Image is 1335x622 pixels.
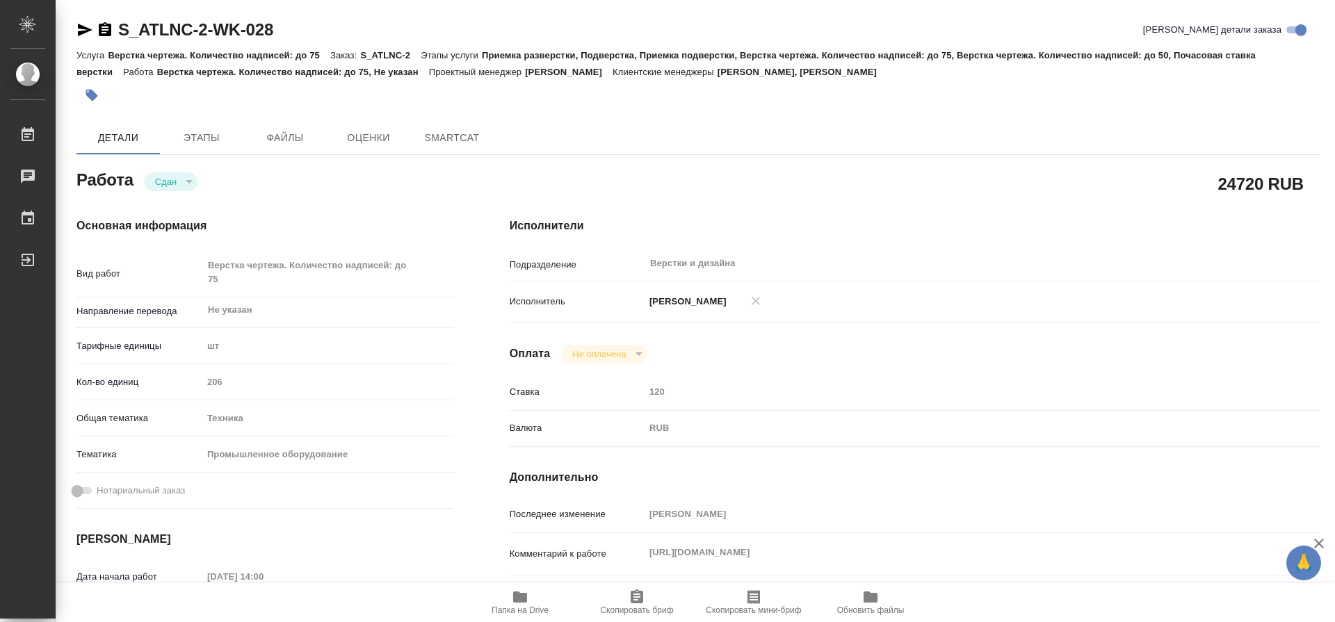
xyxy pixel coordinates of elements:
div: Техника [202,407,454,430]
p: Тематика [76,448,202,461]
input: Пустое поле [645,382,1252,402]
p: Вид работ [76,267,202,281]
p: Направление перевода [76,304,202,318]
p: Проектный менеджер [429,67,525,77]
span: Оценки [335,129,402,147]
p: [PERSON_NAME], [PERSON_NAME] [718,67,887,77]
span: Скопировать мини-бриф [706,605,801,615]
a: S_ATLNC-2-WK-028 [118,20,273,39]
span: Детали [85,129,152,147]
p: Этапы услуги [421,50,482,60]
div: Сдан [144,172,197,191]
h2: 24720 RUB [1217,172,1304,195]
h4: Оплата [510,345,551,362]
div: Сдан [561,345,647,363]
p: [PERSON_NAME] [645,295,727,309]
textarea: [URL][DOMAIN_NAME] [645,541,1252,564]
p: Общая тематика [76,411,202,425]
button: Скопировать мини-бриф [695,583,812,622]
p: Подразделение [510,258,645,272]
p: Тарифные единицы [76,339,202,353]
p: Кол-во единиц [76,375,202,389]
p: Приемка разверстки, Подверстка, Приемка подверстки, Верстка чертежа. Количество надписей: до 75, ... [76,50,1256,77]
span: Нотариальный заказ [97,484,185,498]
h4: Исполнители [510,218,1320,234]
div: шт [202,334,454,358]
button: Папка на Drive [462,583,578,622]
span: 🙏 [1292,548,1316,578]
p: Услуга [76,50,108,60]
p: Верстка чертежа. Количество надписей: до 75, Не указан [157,67,429,77]
h4: [PERSON_NAME] [76,531,454,548]
p: Верстка чертежа. Количество надписей: до 75 [108,50,330,60]
p: Клиентские менеджеры [613,67,718,77]
p: Последнее изменение [510,507,645,521]
p: Заказ: [330,50,360,60]
span: Этапы [168,129,235,147]
div: RUB [645,416,1252,440]
button: Обновить файлы [812,583,929,622]
div: Промышленное оборудование [202,443,454,466]
p: [PERSON_NAME] [525,67,613,77]
span: [PERSON_NAME] детали заказа [1143,23,1281,37]
input: Пустое поле [202,372,454,392]
button: Скопировать ссылку [97,22,113,38]
span: Файлы [252,129,318,147]
button: Добавить тэг [76,80,107,111]
p: Ставка [510,385,645,399]
h4: Дополнительно [510,469,1320,486]
button: 🙏 [1286,546,1321,580]
span: Папка на Drive [492,605,549,615]
h4: Основная информация [76,218,454,234]
h2: Работа [76,166,133,191]
p: Исполнитель [510,295,645,309]
p: Работа [123,67,157,77]
button: Сдан [151,176,181,188]
button: Не оплачена [568,348,630,360]
button: Скопировать бриф [578,583,695,622]
p: Комментарий к работе [510,547,645,561]
input: Пустое поле [202,566,324,587]
span: Скопировать бриф [600,605,673,615]
button: Скопировать ссылку для ЯМессенджера [76,22,93,38]
p: Дата начала работ [76,570,202,584]
p: S_ATLNC-2 [360,50,421,60]
input: Пустое поле [645,504,1252,524]
span: SmartCat [419,129,485,147]
span: Обновить файлы [837,605,905,615]
p: Валюта [510,421,645,435]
